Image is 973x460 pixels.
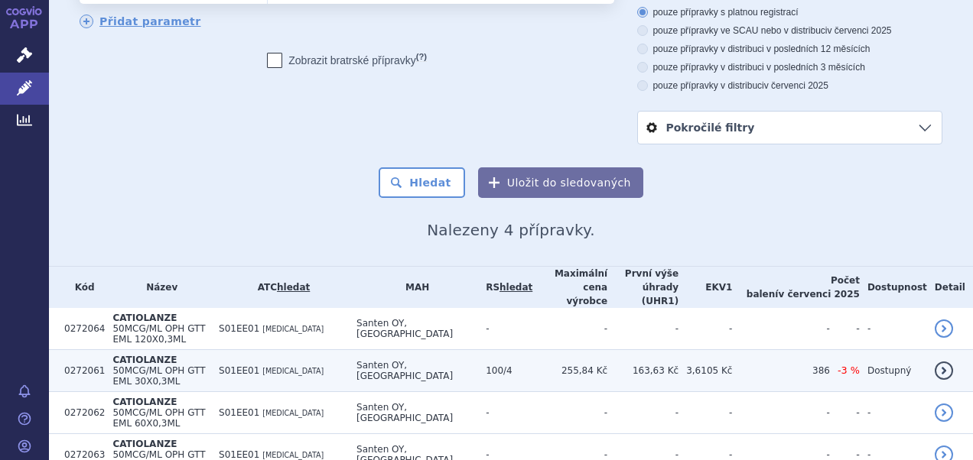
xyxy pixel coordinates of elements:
label: pouze přípravky s platnou registrací [637,6,942,18]
span: [MEDICAL_DATA] [262,451,324,459]
span: -3 % [838,364,860,376]
td: - [830,308,860,350]
a: detail [935,319,953,338]
a: Přidat parametr [80,15,201,28]
a: detail [935,361,953,380]
td: 0272064 [57,308,105,350]
span: S01EE01 [219,407,259,418]
span: 100/4 [486,365,513,376]
label: pouze přípravky v distribuci v posledních 3 měsících [637,61,942,73]
label: Zobrazit bratrské přípravky [267,53,427,68]
span: Nalezeny 4 přípravky. [427,221,595,239]
th: RS [478,267,532,308]
td: 3,6105 Kč [678,350,732,392]
span: v červenci 2025 [778,289,859,300]
td: - [532,392,607,434]
th: První výše úhrady (UHR1) [607,267,678,308]
span: 50MCG/ML OPH GTT EML 120X0,3ML [112,323,205,345]
label: pouze přípravky v distribuci [637,79,942,92]
td: - [732,308,829,350]
td: Santen OY, [GEOGRAPHIC_DATA] [349,350,478,392]
td: - [607,308,678,350]
td: - [860,308,927,350]
td: 0272062 [57,392,105,434]
td: Santen OY, [GEOGRAPHIC_DATA] [349,308,478,350]
abbr: (?) [416,52,427,62]
td: - [532,308,607,350]
td: - [607,392,678,434]
td: 386 [732,350,829,392]
td: - [860,392,927,434]
a: detail [935,403,953,422]
th: Název [105,267,211,308]
td: - [732,392,829,434]
span: [MEDICAL_DATA] [262,325,324,333]
span: v červenci 2025 [827,25,891,36]
span: 50MCG/ML OPH GTT EML 30X0,3ML [112,365,205,387]
a: hledat [277,282,310,293]
th: ATC [211,267,349,308]
th: Počet balení [732,267,859,308]
a: hledat [500,282,532,293]
span: 50MCG/ML OPH GTT EML 60X0,3ML [112,407,205,429]
td: - [830,392,860,434]
th: Detail [927,267,973,308]
th: MAH [349,267,478,308]
th: Dostupnost [860,267,927,308]
span: [MEDICAL_DATA] [262,367,324,375]
span: S01EE01 [219,323,259,334]
th: EKV1 [678,267,732,308]
td: - [678,392,732,434]
span: CATIOLANZE [112,313,177,323]
td: - [478,308,532,350]
td: Dostupný [860,350,927,392]
a: Pokročilé filtry [638,112,942,144]
td: Santen OY, [GEOGRAPHIC_DATA] [349,392,478,434]
label: pouze přípravky v distribuci v posledních 12 měsících [637,43,942,55]
button: Uložit do sledovaných [478,167,643,198]
span: CATIOLANZE [112,439,177,449]
td: 255,84 Kč [532,350,607,392]
span: CATIOLANZE [112,397,177,407]
span: S01EE01 [219,365,259,376]
label: pouze přípravky ve SCAU nebo v distribuci [637,24,942,37]
span: S01EE01 [219,449,259,460]
span: CATIOLANZE [112,355,177,365]
td: 163,63 Kč [607,350,678,392]
td: - [478,392,532,434]
td: - [678,308,732,350]
span: v červenci 2025 [764,80,828,91]
th: Kód [57,267,105,308]
button: Hledat [379,167,465,198]
span: [MEDICAL_DATA] [262,409,324,417]
td: 0272061 [57,350,105,392]
th: Maximální cena výrobce [532,267,607,308]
